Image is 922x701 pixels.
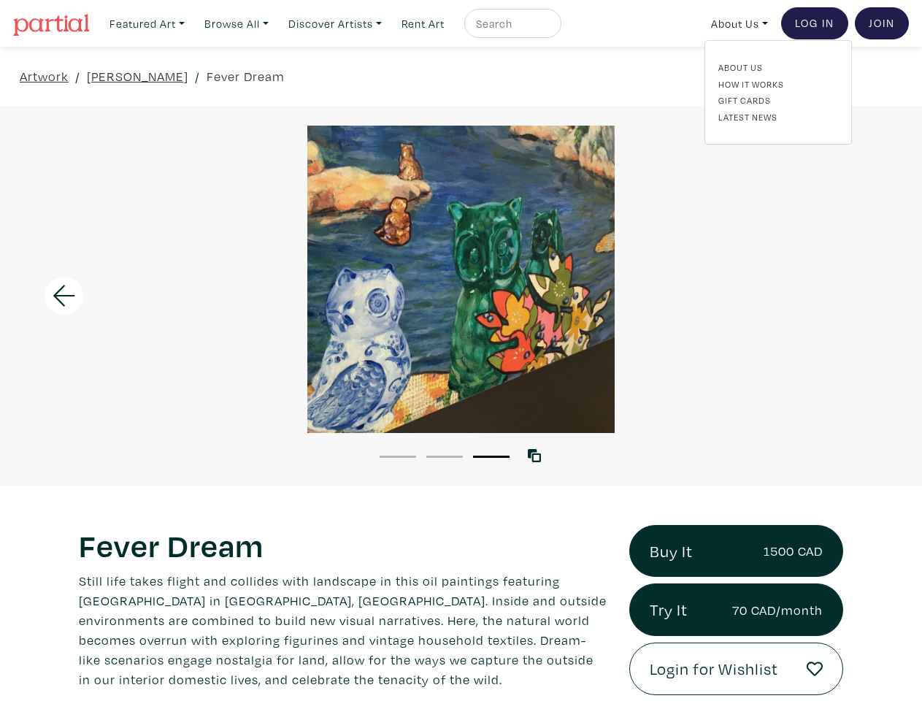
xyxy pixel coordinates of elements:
[781,7,848,39] a: Log In
[473,456,510,458] button: 3 of 3
[718,77,838,91] a: How It Works
[718,110,838,123] a: Latest News
[380,456,416,458] button: 1 of 3
[855,7,909,39] a: Join
[395,9,451,39] a: Rent Art
[704,40,852,145] div: Featured Art
[764,541,823,561] small: 1500 CAD
[426,456,463,458] button: 2 of 3
[87,66,188,86] a: [PERSON_NAME]
[103,9,191,39] a: Featured Art
[79,571,607,689] p: Still life takes flight and collides with landscape in this oil paintings featuring [GEOGRAPHIC_D...
[629,525,843,578] a: Buy It1500 CAD
[75,66,80,86] span: /
[195,66,200,86] span: /
[718,61,838,74] a: About Us
[79,525,607,564] h1: Fever Dream
[198,9,275,39] a: Browse All
[718,93,838,107] a: Gift Cards
[207,66,285,86] a: Fever Dream
[732,600,823,620] small: 70 CAD/month
[20,66,69,86] a: Artwork
[704,9,775,39] a: About Us
[282,9,388,39] a: Discover Artists
[629,643,843,695] a: Login for Wishlist
[629,583,843,636] a: Try It70 CAD/month
[475,15,548,33] input: Search
[650,656,778,681] span: Login for Wishlist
